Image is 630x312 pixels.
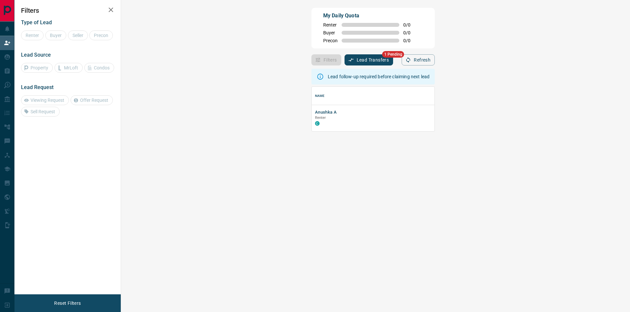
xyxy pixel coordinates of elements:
span: Lead Source [21,52,51,58]
span: 0 / 0 [403,30,418,35]
button: Reset Filters [50,298,85,309]
div: Lead follow-up required before claiming next lead [328,71,430,83]
span: 1 Pending [382,51,404,58]
span: Precon [323,38,338,43]
p: My Daily Quota [323,12,418,20]
span: Renter [315,116,326,120]
div: Name [312,87,544,105]
span: 0 / 0 [403,22,418,28]
div: condos.ca [315,121,320,126]
div: Name [315,87,325,105]
span: 0 / 0 [403,38,418,43]
span: Buyer [323,30,338,35]
button: Lead Transfers [345,54,393,65]
button: Anushka A [315,109,337,116]
button: Refresh [402,54,435,65]
span: Type of Lead [21,19,52,26]
h2: Filters [21,7,114,14]
span: Renter [323,22,338,28]
span: Lead Request [21,84,53,90]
